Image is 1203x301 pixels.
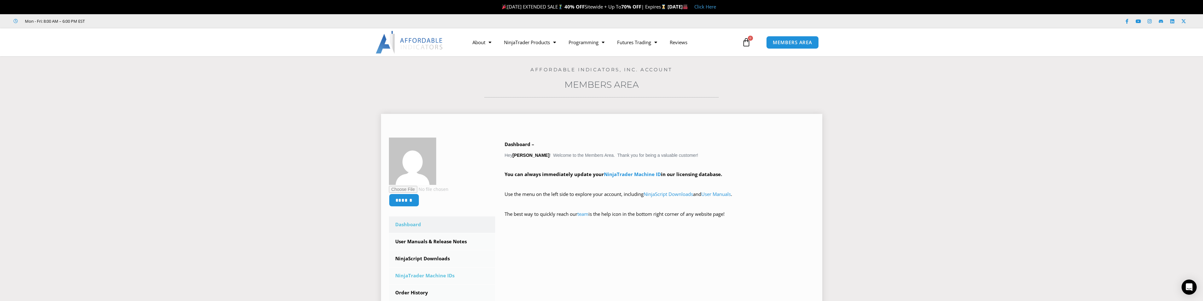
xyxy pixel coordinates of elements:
[621,3,641,10] strong: 70% OFF
[530,67,673,73] a: Affordable Indicators, Inc. Account
[577,211,588,217] a: team
[604,171,661,177] a: NinjaTrader Machine ID
[466,35,498,50] a: About
[376,31,443,54] img: LogoAI | Affordable Indicators – NinjaTrader
[389,251,495,267] a: NinjaScript Downloads
[694,3,716,10] a: Click Here
[766,36,819,49] a: MEMBERS AREA
[732,33,760,51] a: 0
[668,3,688,10] strong: [DATE]
[502,4,507,9] img: 🎉
[512,153,549,158] strong: [PERSON_NAME]
[505,140,814,227] div: Hey ! Welcome to the Members Area. Thank you for being a valuable customer!
[644,191,693,197] a: NinjaScript Downloads
[389,285,495,301] a: Order History
[661,4,666,9] img: ⌛
[94,18,188,24] iframe: Customer reviews powered by Trustpilot
[564,3,585,10] strong: 40% OFF
[562,35,611,50] a: Programming
[505,210,814,227] p: The best way to quickly reach our is the help icon in the bottom right corner of any website page!
[611,35,663,50] a: Futures Trading
[389,268,495,284] a: NinjaTrader Machine IDs
[701,191,731,197] a: User Manuals
[505,190,814,208] p: Use the menu on the left side to explore your account, including and .
[23,17,85,25] span: Mon - Fri: 8:00 AM – 6:00 PM EST
[505,141,534,147] b: Dashboard –
[389,216,495,233] a: Dashboard
[564,79,639,90] a: Members Area
[389,233,495,250] a: User Manuals & Release Notes
[558,4,563,9] img: 🏌️‍♂️
[505,171,722,177] strong: You can always immediately update your in our licensing database.
[500,3,668,10] span: [DATE] EXTENDED SALE Sitewide + Up To | Expires
[663,35,694,50] a: Reviews
[498,35,562,50] a: NinjaTrader Products
[389,138,436,185] img: 9fe12d7d52396bce223c8bc2d2eac4832e1cb30c0f041d5ebf1ce97a94becd03
[773,40,812,45] span: MEMBERS AREA
[466,35,740,50] nav: Menu
[1182,280,1197,295] div: Open Intercom Messenger
[683,4,688,9] img: 🏭
[748,36,753,41] span: 0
